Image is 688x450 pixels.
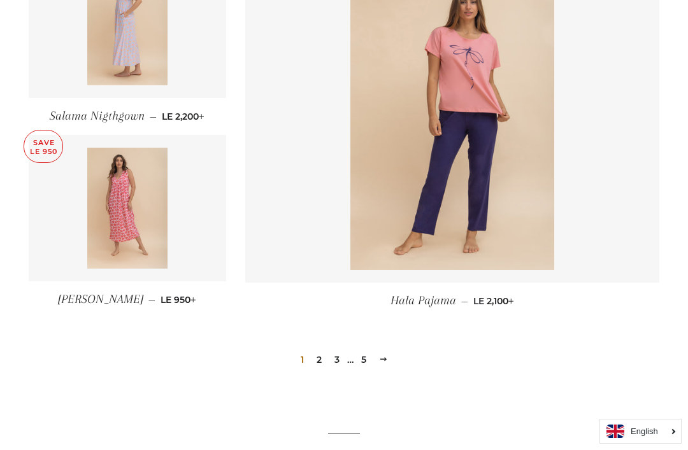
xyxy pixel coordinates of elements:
[29,281,226,318] a: [PERSON_NAME] — LE 950
[296,350,309,369] span: 1
[356,350,371,369] a: 5
[606,425,675,438] a: English
[329,350,345,369] a: 3
[347,355,354,364] span: …
[245,283,659,319] a: Hala Pajama — LE 2,100
[162,111,204,122] span: LE 2,200
[473,295,514,307] span: LE 2,100
[391,293,456,307] span: Hala Pajama
[58,292,143,306] span: [PERSON_NAME]
[24,130,62,163] p: Save LE 950
[631,427,658,435] i: English
[150,111,157,122] span: —
[161,294,196,306] span: LE 950
[29,98,226,134] a: Salama Nigthgown — LE 2,200
[312,350,327,369] a: 2
[148,294,155,306] span: —
[50,109,145,123] span: Salama Nigthgown
[461,295,468,307] span: —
